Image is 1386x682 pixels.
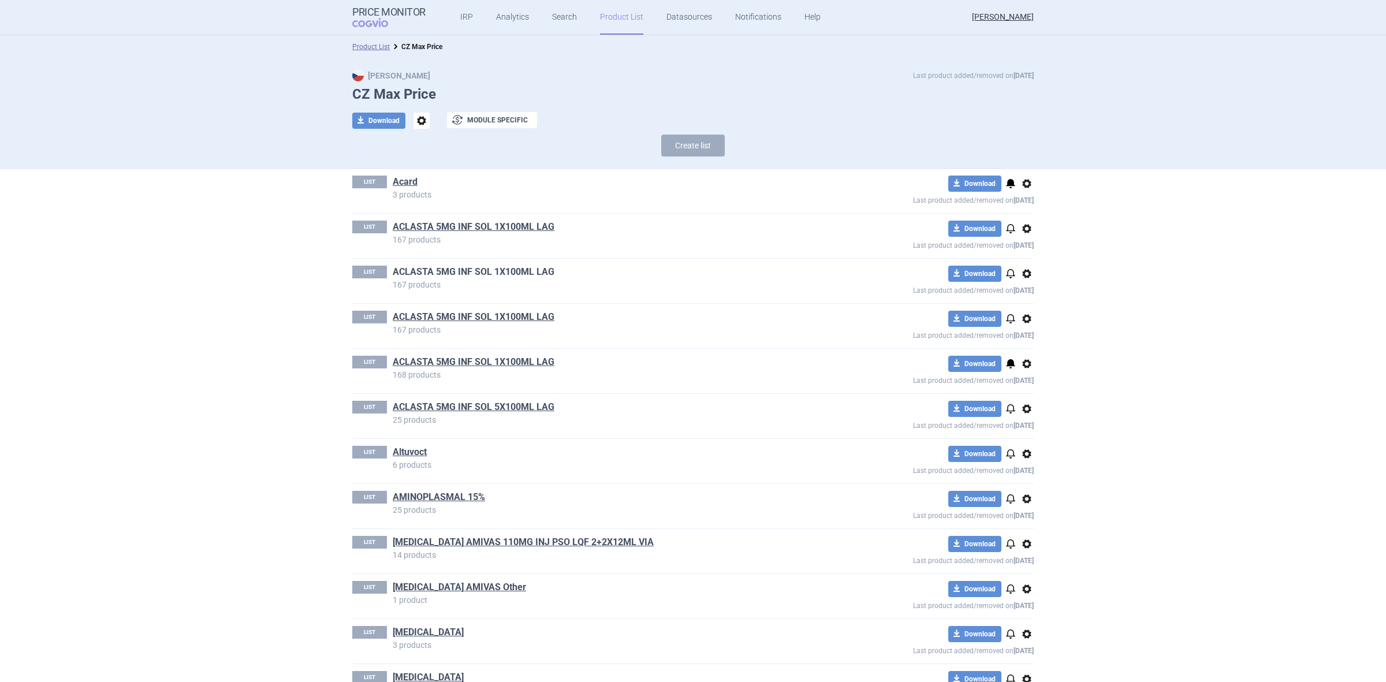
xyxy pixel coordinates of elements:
[829,327,1034,341] p: Last product added/removed on
[829,192,1034,206] p: Last product added/removed on
[447,112,537,128] button: Module specific
[1014,557,1034,565] strong: [DATE]
[393,311,829,326] h1: ACLASTA 5MG INF SOL 1X100ML LAG
[1014,602,1034,610] strong: [DATE]
[393,491,485,504] a: AMINOPLASMAL 15%
[948,266,1001,282] button: Download
[1014,72,1034,80] strong: [DATE]
[393,536,829,551] h1: ARTESUNATE AMIVAS 110MG INJ PSO LQF 2+2X12ML VIA
[393,446,829,461] h1: Altuvoct
[352,266,387,278] p: LIST
[393,356,554,368] a: ACLASTA 5MG INF SOL 1X100ML LAG
[352,6,426,18] strong: Price Monitor
[1014,422,1034,430] strong: [DATE]
[393,236,829,244] p: 167 products
[352,71,430,80] strong: [PERSON_NAME]
[948,626,1001,642] button: Download
[393,581,829,596] h1: ARTESUNATE AMIVAS Other
[393,266,829,281] h1: ACLASTA 5MG INF SOL 1X100ML LAG
[393,491,829,506] h1: AMINOPLASMAL 15%
[393,266,554,278] a: ACLASTA 5MG INF SOL 1X100ML LAG
[1014,467,1034,475] strong: [DATE]
[352,70,364,81] img: CZ
[393,311,554,323] a: ACLASTA 5MG INF SOL 1X100ML LAG
[393,626,829,641] h1: Humira
[1014,512,1034,520] strong: [DATE]
[948,581,1001,597] button: Download
[829,597,1034,612] p: Last product added/removed on
[352,6,426,28] a: Price MonitorCOGVIO
[393,416,829,424] p: 25 products
[352,43,390,51] a: Product List
[352,41,390,53] li: Product List
[352,446,387,459] p: LIST
[352,401,387,413] p: LIST
[393,581,526,594] a: [MEDICAL_DATA] AMIVAS Other
[948,536,1001,552] button: Download
[1014,286,1034,295] strong: [DATE]
[1014,647,1034,655] strong: [DATE]
[393,221,829,236] h1: ACLASTA 5MG INF SOL 1X100ML LAG
[390,41,442,53] li: CZ Max Price
[829,552,1034,567] p: Last product added/removed on
[393,461,829,469] p: 6 products
[352,311,387,323] p: LIST
[393,176,418,188] a: Acard
[829,642,1034,657] p: Last product added/removed on
[1014,241,1034,249] strong: [DATE]
[948,401,1001,417] button: Download
[948,311,1001,327] button: Download
[393,401,554,413] a: ACLASTA 5MG INF SOL 5X100ML LAG
[829,282,1034,296] p: Last product added/removed on
[352,18,404,27] span: COGVIO
[829,372,1034,386] p: Last product added/removed on
[393,371,829,379] p: 168 products
[393,176,829,191] h1: Acard
[352,491,387,504] p: LIST
[393,221,554,233] a: ACLASTA 5MG INF SOL 1X100ML LAG
[393,281,829,289] p: 167 products
[661,135,725,156] button: Create list
[352,626,387,639] p: LIST
[352,86,1034,103] h1: CZ Max Price
[948,176,1001,192] button: Download
[948,491,1001,507] button: Download
[829,237,1034,251] p: Last product added/removed on
[393,641,829,649] p: 3 products
[393,536,654,549] a: [MEDICAL_DATA] AMIVAS 110MG INJ PSO LQF 2+2X12ML VIA
[393,356,829,371] h1: ACLASTA 5MG INF SOL 1X100ML LAG
[393,506,829,514] p: 25 products
[352,581,387,594] p: LIST
[948,221,1001,237] button: Download
[1014,331,1034,340] strong: [DATE]
[393,626,464,639] a: [MEDICAL_DATA]
[1014,377,1034,385] strong: [DATE]
[393,326,829,334] p: 167 products
[948,446,1001,462] button: Download
[913,70,1034,81] p: Last product added/removed on
[393,551,829,559] p: 14 products
[393,596,829,604] p: 1 product
[829,417,1034,431] p: Last product added/removed on
[829,507,1034,521] p: Last product added/removed on
[1014,196,1034,204] strong: [DATE]
[352,356,387,368] p: LIST
[393,401,829,416] h1: ACLASTA 5MG INF SOL 5X100ML LAG
[352,176,387,188] p: LIST
[352,113,405,129] button: Download
[352,221,387,233] p: LIST
[829,462,1034,476] p: Last product added/removed on
[948,356,1001,372] button: Download
[401,43,442,51] strong: CZ Max Price
[393,446,427,459] a: Altuvoct
[393,191,829,199] p: 3 products
[352,536,387,549] p: LIST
